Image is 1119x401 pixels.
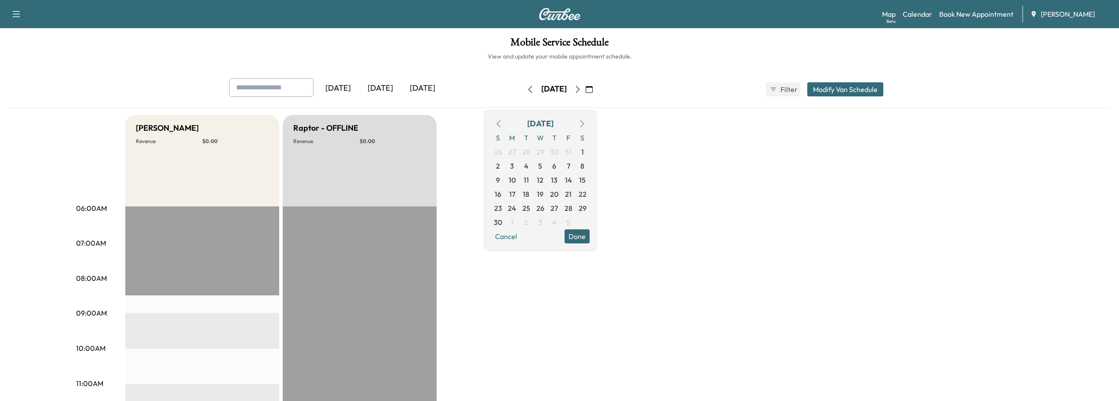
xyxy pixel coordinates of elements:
[523,189,529,199] span: 18
[565,203,572,213] span: 28
[136,138,202,145] p: Revenue
[522,147,530,157] span: 28
[524,161,529,171] span: 4
[76,273,107,283] p: 08:00AM
[807,82,883,96] button: Modify Van Schedule
[76,378,103,389] p: 11:00AM
[202,138,269,145] p: $ 0.00
[496,161,500,171] span: 2
[538,217,542,228] span: 3
[491,229,521,243] button: Cancel
[317,78,359,99] div: [DATE]
[552,217,557,228] span: 4
[579,189,587,199] span: 22
[566,217,570,228] span: 5
[766,82,800,96] button: Filter
[579,203,587,213] span: 29
[9,52,1110,61] h6: View and update your mobile appointment schedule.
[550,203,558,213] span: 27
[550,147,558,157] span: 30
[510,161,514,171] span: 3
[76,238,106,248] p: 07:00AM
[509,189,515,199] span: 17
[293,122,358,134] h5: Raptor - OFFLINE
[882,9,896,19] a: MapBeta
[537,175,543,185] span: 12
[903,9,932,19] a: Calendar
[579,175,586,185] span: 15
[9,37,1110,52] h1: Mobile Service Schedule
[76,343,106,353] p: 10:00AM
[552,161,556,171] span: 6
[536,147,544,157] span: 29
[537,189,543,199] span: 19
[533,131,547,145] span: W
[561,131,576,145] span: F
[939,9,1013,19] a: Book New Appointment
[565,147,572,157] span: 31
[360,138,426,145] p: $ 0.00
[565,175,572,185] span: 14
[401,78,444,99] div: [DATE]
[293,138,360,145] p: Revenue
[550,189,558,199] span: 20
[576,131,590,145] span: S
[1041,9,1095,19] span: [PERSON_NAME]
[76,203,107,213] p: 06:00AM
[580,161,584,171] span: 8
[508,147,516,157] span: 27
[565,189,572,199] span: 21
[886,18,896,25] div: Beta
[494,147,502,157] span: 26
[581,147,584,157] span: 1
[541,84,567,95] div: [DATE]
[505,131,519,145] span: M
[547,131,561,145] span: T
[524,217,528,228] span: 2
[511,217,514,228] span: 1
[494,217,502,228] span: 30
[509,175,516,185] span: 10
[495,189,501,199] span: 16
[527,118,554,130] div: [DATE]
[539,8,581,20] img: Curbee Logo
[491,131,505,145] span: S
[508,203,516,213] span: 24
[494,203,502,213] span: 23
[76,308,107,318] p: 09:00AM
[565,229,590,243] button: Done
[524,175,529,185] span: 11
[136,122,199,134] h5: [PERSON_NAME]
[359,78,401,99] div: [DATE]
[496,175,500,185] span: 9
[538,161,542,171] span: 5
[551,175,558,185] span: 13
[536,203,544,213] span: 26
[780,84,796,95] span: Filter
[567,161,570,171] span: 7
[522,203,530,213] span: 25
[519,131,533,145] span: T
